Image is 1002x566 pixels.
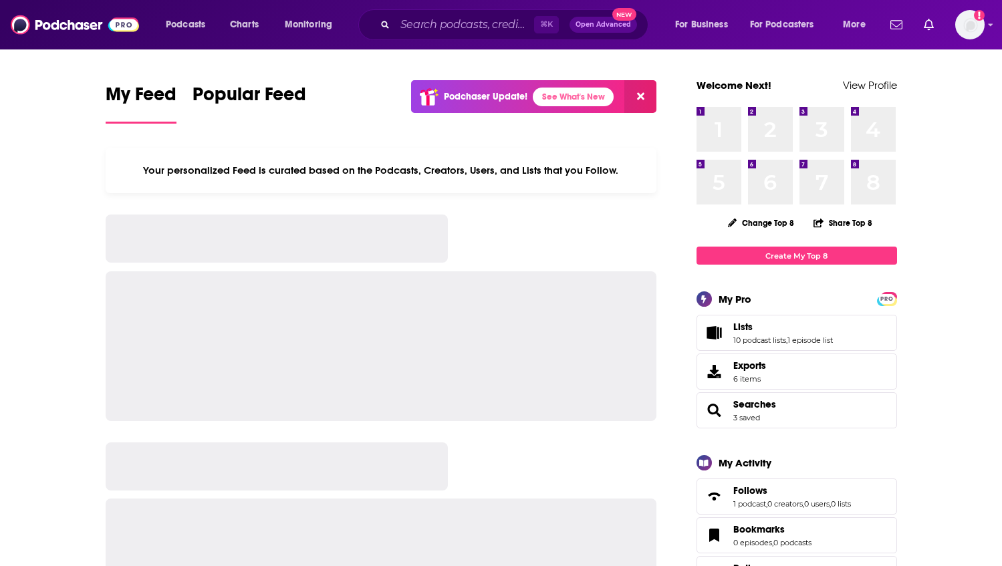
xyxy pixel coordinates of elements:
span: Lists [733,321,753,333]
div: My Activity [719,456,771,469]
a: Searches [733,398,776,410]
button: open menu [741,14,834,35]
span: , [772,538,773,547]
span: Bookmarks [733,523,785,535]
a: 0 podcasts [773,538,811,547]
a: See What's New [533,88,614,106]
span: My Feed [106,83,176,114]
a: Popular Feed [193,83,306,124]
span: , [766,499,767,509]
span: Lists [697,315,897,351]
a: 0 users [804,499,830,509]
a: Exports [697,353,897,390]
span: Bookmarks [697,517,897,553]
a: 3 saved [733,413,760,422]
span: Follows [697,478,897,515]
span: Exports [701,362,728,381]
a: View Profile [843,79,897,92]
span: Exports [733,360,766,372]
button: Share Top 8 [813,210,873,236]
span: , [803,499,804,509]
span: Follows [733,484,767,497]
span: , [786,335,787,345]
span: Logged in as systemsteam [955,10,985,39]
a: 10 podcast lists [733,335,786,345]
button: open menu [834,14,882,35]
span: More [843,15,866,34]
a: Follows [733,484,851,497]
span: Searches [697,392,897,428]
button: Show profile menu [955,10,985,39]
span: For Podcasters [750,15,814,34]
a: My Feed [106,83,176,124]
div: Search podcasts, credits, & more... [371,9,661,40]
a: Bookmarks [733,523,811,535]
a: Follows [701,487,728,506]
a: 0 lists [831,499,851,509]
a: Lists [733,321,833,333]
span: Monitoring [285,15,332,34]
span: Popular Feed [193,83,306,114]
span: 6 items [733,374,766,384]
span: Open Advanced [576,21,631,28]
img: Podchaser - Follow, Share and Rate Podcasts [11,12,139,37]
span: New [612,8,636,21]
span: Charts [230,15,259,34]
a: 1 episode list [787,335,833,345]
span: For Business [675,15,728,34]
p: Podchaser Update! [444,91,527,102]
div: My Pro [719,293,751,305]
a: Bookmarks [701,526,728,545]
a: Create My Top 8 [697,247,897,265]
span: ⌘ K [534,16,559,33]
a: Charts [221,14,267,35]
a: Lists [701,323,728,342]
button: open menu [666,14,745,35]
span: Podcasts [166,15,205,34]
a: Welcome Next! [697,79,771,92]
img: User Profile [955,10,985,39]
span: , [830,499,831,509]
a: Searches [701,401,728,420]
svg: Add a profile image [974,10,985,21]
button: Open AdvancedNew [570,17,637,33]
a: 0 episodes [733,538,772,547]
input: Search podcasts, credits, & more... [395,14,534,35]
button: open menu [275,14,350,35]
a: 0 creators [767,499,803,509]
a: Show notifications dropdown [918,13,939,36]
button: Change Top 8 [720,215,803,231]
a: Show notifications dropdown [885,13,908,36]
a: 1 podcast [733,499,766,509]
button: open menu [156,14,223,35]
div: Your personalized Feed is curated based on the Podcasts, Creators, Users, and Lists that you Follow. [106,148,657,193]
a: PRO [879,293,895,303]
